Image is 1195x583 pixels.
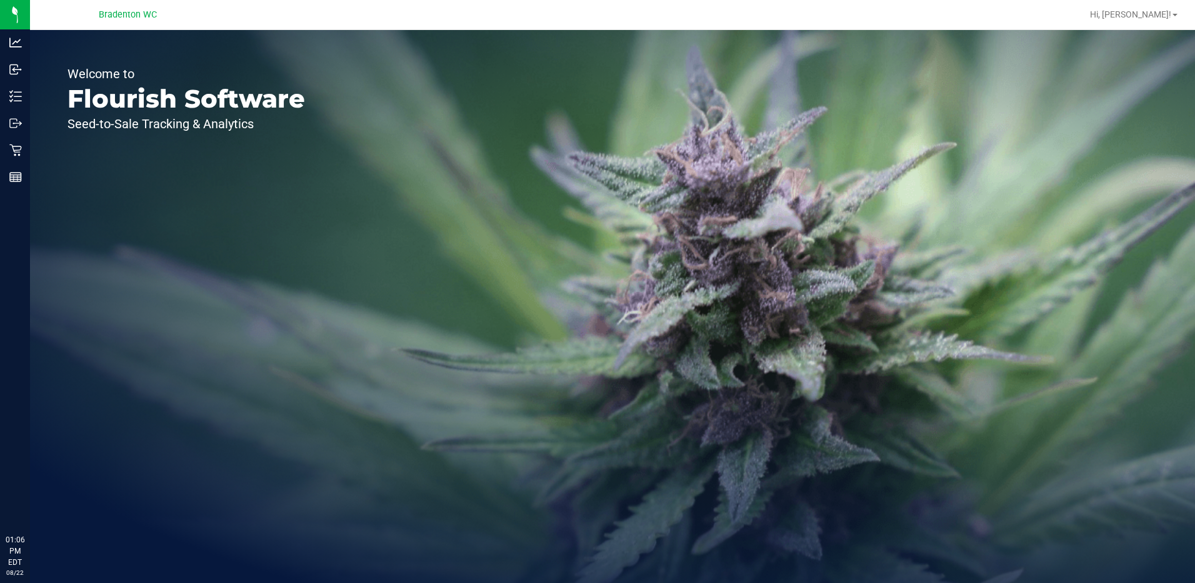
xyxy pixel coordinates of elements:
inline-svg: Reports [9,171,22,183]
p: 01:06 PM EDT [6,534,24,568]
p: Seed-to-Sale Tracking & Analytics [67,118,305,130]
p: 08/22 [6,568,24,577]
span: Bradenton WC [99,9,157,20]
iframe: Resource center [12,483,50,520]
inline-svg: Inventory [9,90,22,103]
inline-svg: Inbound [9,63,22,76]
inline-svg: Retail [9,144,22,156]
span: Hi, [PERSON_NAME]! [1090,9,1171,19]
p: Flourish Software [67,86,305,111]
inline-svg: Outbound [9,117,22,129]
inline-svg: Analytics [9,36,22,49]
p: Welcome to [67,68,305,80]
